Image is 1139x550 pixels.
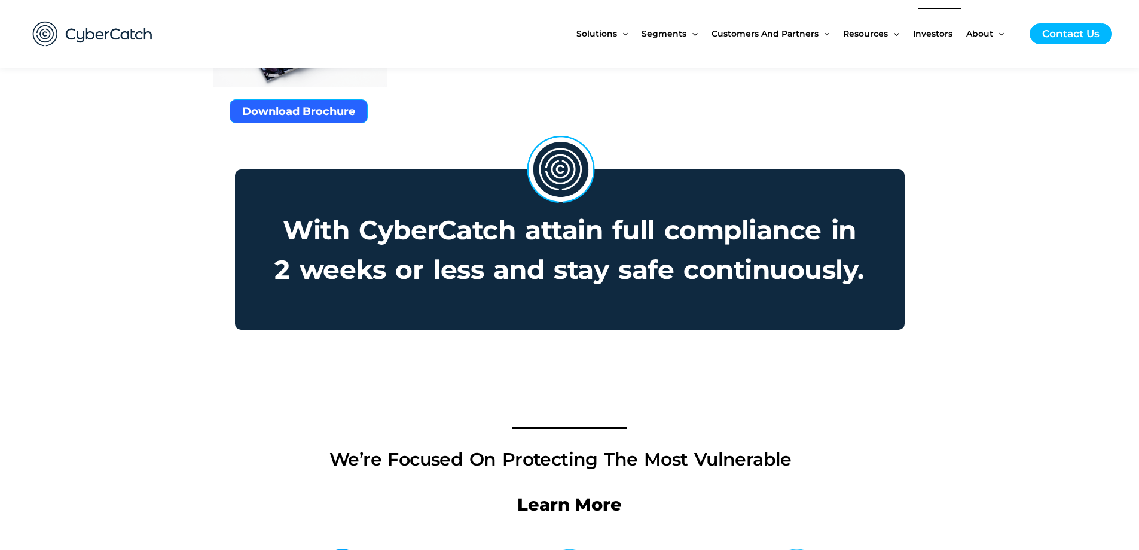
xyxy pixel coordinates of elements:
[642,8,686,59] span: Segments
[576,8,617,59] span: Solutions
[843,8,888,59] span: Resources
[819,8,829,59] span: Menu Toggle
[230,99,368,123] a: Download Brochure
[236,171,903,329] h3: With CyberCatch attain full compliance in 2 weeks or less and stay safe continuously.
[1030,23,1112,44] a: Contact Us
[993,8,1004,59] span: Menu Toggle
[966,8,993,59] span: About
[686,8,697,59] span: Menu Toggle
[888,8,899,59] span: Menu Toggle
[21,9,164,59] img: CyberCatch
[235,446,887,473] h1: We’re focused on protecting the most vulnerable
[712,8,819,59] span: Customers and Partners
[235,493,905,516] h2: Learn More
[913,8,966,59] a: Investors
[576,8,1018,59] nav: Site Navigation: New Main Menu
[617,8,628,59] span: Menu Toggle
[913,8,952,59] span: Investors
[242,106,355,117] span: Download Brochure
